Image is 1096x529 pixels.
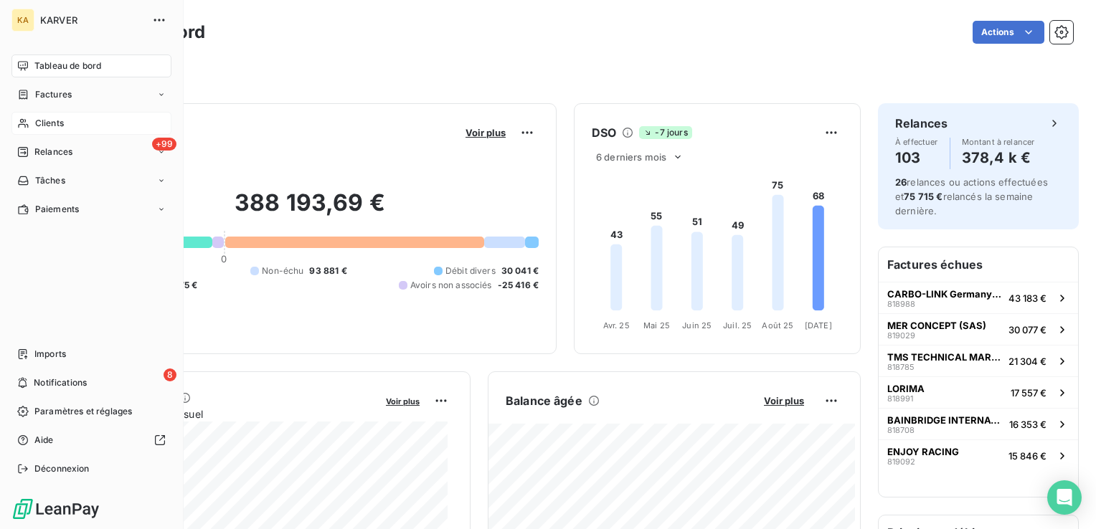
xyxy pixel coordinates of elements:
[1011,387,1047,399] span: 17 557 €
[887,394,913,403] span: 818991
[1008,450,1047,462] span: 15 846 €
[34,348,66,361] span: Imports
[35,203,79,216] span: Paiements
[11,429,171,452] a: Aide
[1009,419,1047,430] span: 16 353 €
[879,345,1078,376] button: TMS TECHNICAL MARINE SUPPLIES81878521 304 €
[887,363,915,371] span: 818785
[879,282,1078,313] button: CARBO-LINK Germany GmbH81898843 183 €
[887,446,959,457] span: ENJOY RACING
[81,189,539,232] h2: 388 193,69 €
[34,146,72,158] span: Relances
[805,320,832,330] tspan: [DATE]
[35,174,65,187] span: Tâches
[639,126,691,139] span: -7 jours
[973,21,1044,44] button: Actions
[723,320,752,330] tspan: Juil. 25
[1008,356,1047,367] span: 21 304 €
[879,247,1078,282] h6: Factures échues
[11,9,34,32] div: KA
[506,392,582,409] h6: Balance âgée
[962,146,1035,169] h4: 378,4 k €
[40,14,143,26] span: KARVER
[879,376,1078,408] button: LORIMA81899117 557 €
[35,88,72,101] span: Factures
[682,320,712,330] tspan: Juin 25
[887,414,1003,426] span: BAINBRIDGE INTERNATIONAL
[461,126,510,139] button: Voir plus
[386,396,420,406] span: Voir plus
[382,394,424,407] button: Voir plus
[760,394,808,407] button: Voir plus
[152,138,176,151] span: +99
[887,426,915,434] span: 818708
[498,279,539,292] span: -25 416 €
[764,395,804,406] span: Voir plus
[309,264,346,277] span: 93 881 €
[895,115,948,132] h6: Relances
[887,351,1003,363] span: TMS TECHNICAL MARINE SUPPLIES
[34,434,54,447] span: Aide
[221,253,227,264] span: 0
[879,439,1078,471] button: ENJOY RACING81909215 846 €
[895,146,938,169] h4: 103
[904,191,943,202] span: 75 715 €
[962,138,1035,146] span: Montant à relancer
[466,127,506,138] span: Voir plus
[81,406,376,421] span: Chiffre d'affaires mensuel
[34,376,87,389] span: Notifications
[1047,480,1082,515] div: Open Intercom Messenger
[887,300,915,308] span: 818988
[262,264,303,277] span: Non-échu
[887,457,915,466] span: 819092
[887,320,986,331] span: MER CONCEPT (SAS)
[596,151,666,163] span: 6 derniers mois
[887,383,925,394] span: LORIMA
[879,408,1078,439] button: BAINBRIDGE INTERNATIONAL81870816 353 €
[592,124,616,141] h6: DSO
[34,462,90,475] span: Déconnexion
[887,288,1003,300] span: CARBO-LINK Germany GmbH
[762,320,793,330] tspan: Août 25
[887,331,915,340] span: 819029
[164,368,176,381] span: 8
[603,320,630,330] tspan: Avr. 25
[35,117,64,130] span: Clients
[34,405,132,418] span: Paramètres et réglages
[895,176,1048,216] span: relances ou actions effectuées et relancés la semaine dernière.
[11,497,100,520] img: Logo LeanPay
[895,138,938,146] span: À effectuer
[1008,292,1047,304] span: 43 183 €
[445,264,496,277] span: Débit divers
[34,59,101,72] span: Tableau de bord
[501,264,539,277] span: 30 041 €
[895,176,907,188] span: 26
[643,320,670,330] tspan: Mai 25
[410,279,492,292] span: Avoirs non associés
[879,313,1078,345] button: MER CONCEPT (SAS)81902930 077 €
[1008,324,1047,335] span: 30 077 €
